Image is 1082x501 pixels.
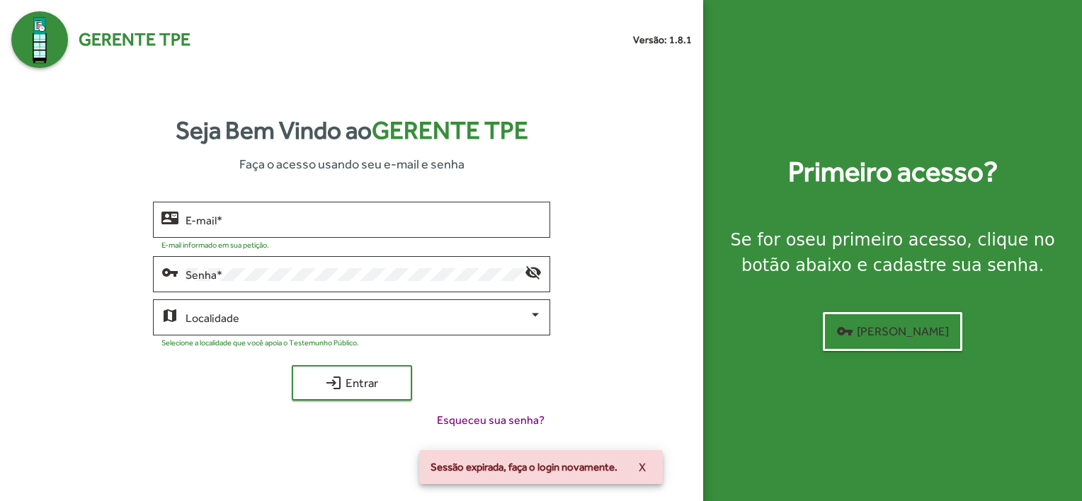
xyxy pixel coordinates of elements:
[525,263,542,280] mat-icon: visibility_off
[796,230,967,250] strong: seu primeiro acesso
[639,454,646,480] span: X
[161,263,178,280] mat-icon: vpn_key
[161,338,359,347] mat-hint: Selecione a localidade que você apoia o Testemunho Público.
[176,112,528,149] strong: Seja Bem Vindo ao
[11,11,68,68] img: Logo Gerente
[788,151,998,193] strong: Primeiro acesso?
[161,209,178,226] mat-icon: contact_mail
[720,227,1065,278] div: Se for o , clique no botão abaixo e cadastre sua senha.
[431,460,617,474] span: Sessão expirada, faça o login novamente.
[627,454,657,480] button: X
[161,241,269,249] mat-hint: E-mail informado em sua petição.
[836,323,853,340] mat-icon: vpn_key
[372,116,528,144] span: Gerente TPE
[836,318,949,344] span: [PERSON_NAME]
[79,26,190,53] span: Gerente TPE
[437,412,545,429] span: Esqueceu sua senha?
[161,306,178,323] mat-icon: map
[325,374,342,391] mat-icon: login
[823,312,962,351] button: [PERSON_NAME]
[633,33,692,47] small: Versão: 1.8.1
[239,154,465,173] span: Faça o acesso usando seu e-mail e senha
[292,365,412,401] button: Entrar
[304,370,399,396] span: Entrar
